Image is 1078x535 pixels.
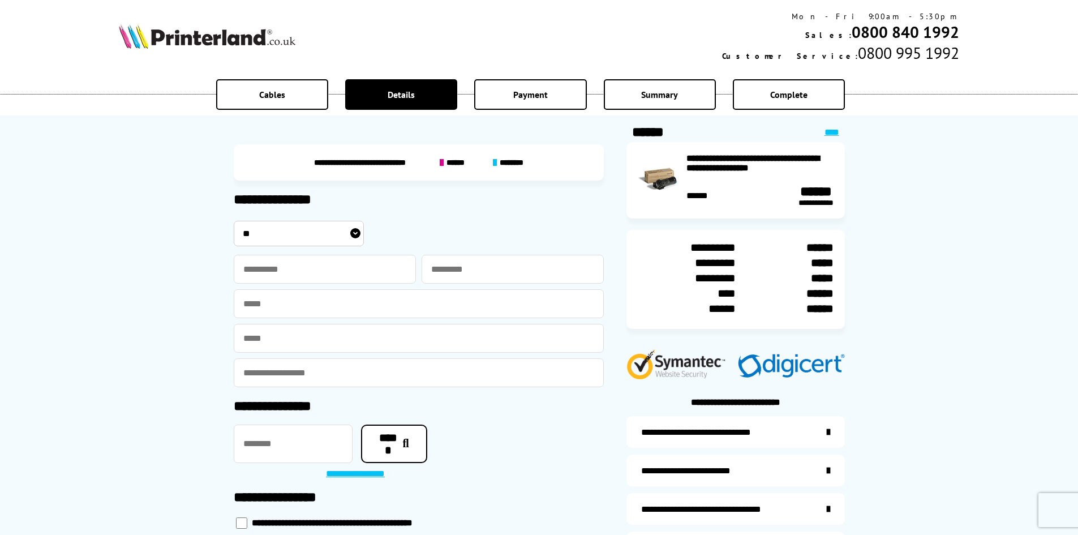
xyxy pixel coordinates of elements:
[641,89,678,100] span: Summary
[852,22,959,42] a: 0800 840 1992
[119,24,295,49] img: Printerland Logo
[722,11,959,22] div: Mon - Fri 9:00am - 5:30pm
[513,89,548,100] span: Payment
[770,89,808,100] span: Complete
[388,89,415,100] span: Details
[805,30,852,40] span: Sales:
[722,51,858,61] span: Customer Service:
[626,493,845,525] a: additional-cables
[259,89,285,100] span: Cables
[626,416,845,448] a: additional-ink
[626,455,845,486] a: items-arrive
[858,42,959,63] span: 0800 995 1992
